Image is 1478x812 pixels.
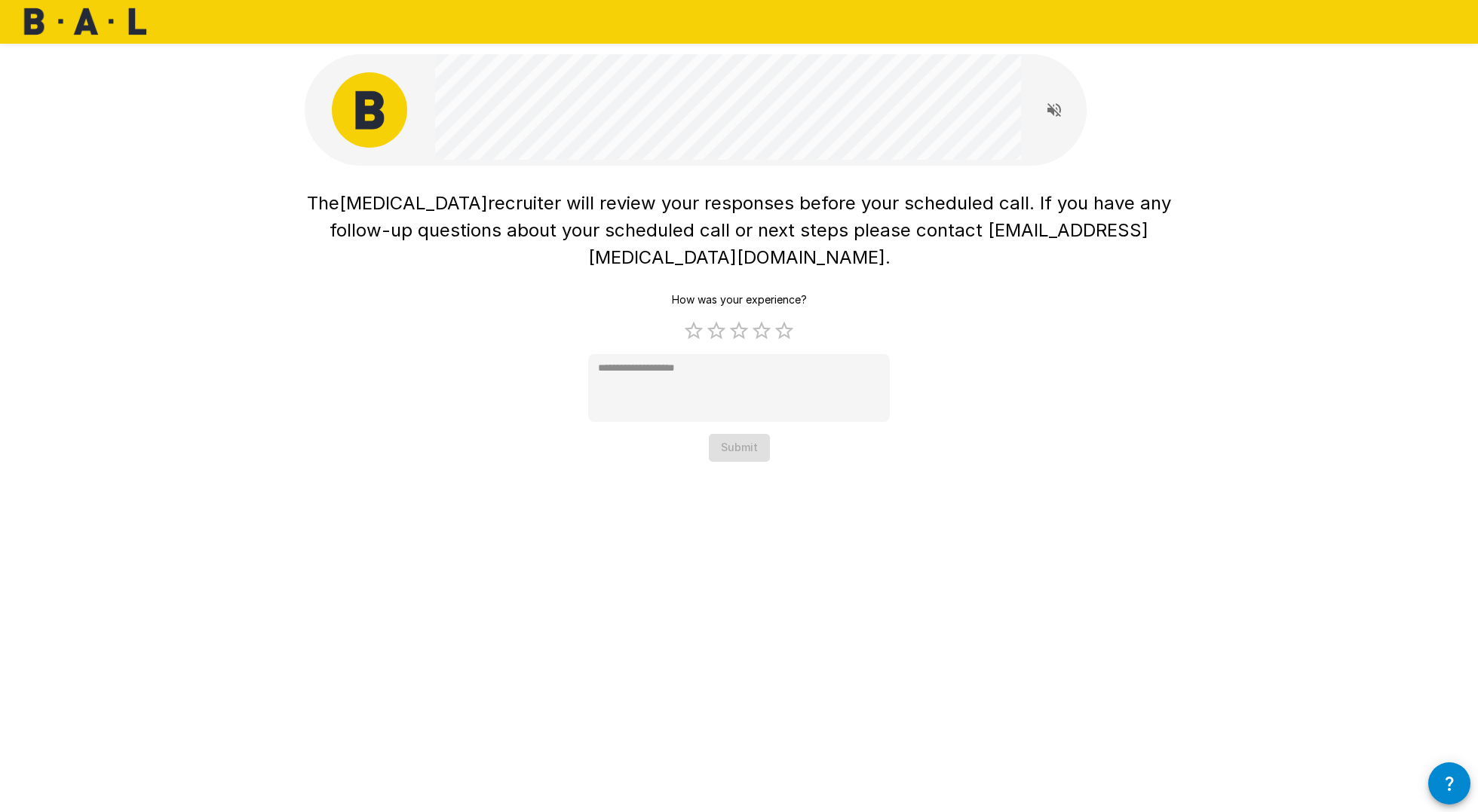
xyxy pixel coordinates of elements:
[1039,95,1069,125] button: Read questions aloud
[307,192,339,214] span: The
[332,72,407,148] img: bal_avatar.png
[330,192,1176,268] span: recruiter will review your responses before your scheduled call. If you have any follow-up questi...
[339,192,488,214] span: [MEDICAL_DATA]
[672,292,807,307] p: How was your experience?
